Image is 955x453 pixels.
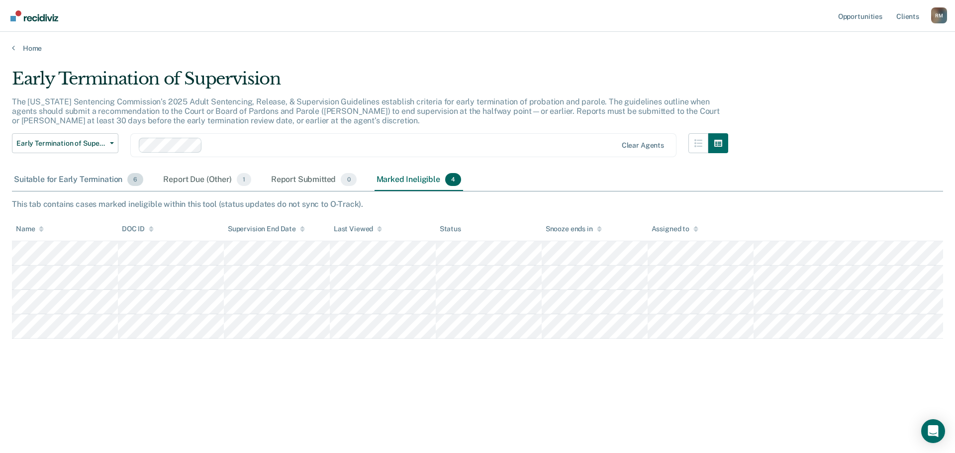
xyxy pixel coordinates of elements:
[12,69,728,97] div: Early Termination of Supervision
[122,225,154,233] div: DOC ID
[440,225,461,233] div: Status
[931,7,947,23] button: Profile dropdown button
[341,173,356,186] span: 0
[931,7,947,23] div: R M
[652,225,698,233] div: Assigned to
[10,10,58,21] img: Recidiviz
[237,173,251,186] span: 1
[375,169,464,191] div: Marked Ineligible4
[12,169,145,191] div: Suitable for Early Termination6
[269,169,359,191] div: Report Submitted0
[16,225,44,233] div: Name
[12,133,118,153] button: Early Termination of Supervision
[921,419,945,443] div: Open Intercom Messenger
[445,173,461,186] span: 4
[12,44,943,53] a: Home
[12,97,720,125] p: The [US_STATE] Sentencing Commission’s 2025 Adult Sentencing, Release, & Supervision Guidelines e...
[546,225,602,233] div: Snooze ends in
[16,139,106,148] span: Early Termination of Supervision
[12,199,943,209] div: This tab contains cases marked ineligible within this tool (status updates do not sync to O-Track).
[161,169,253,191] div: Report Due (Other)1
[622,141,664,150] div: Clear agents
[127,173,143,186] span: 6
[334,225,382,233] div: Last Viewed
[228,225,305,233] div: Supervision End Date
